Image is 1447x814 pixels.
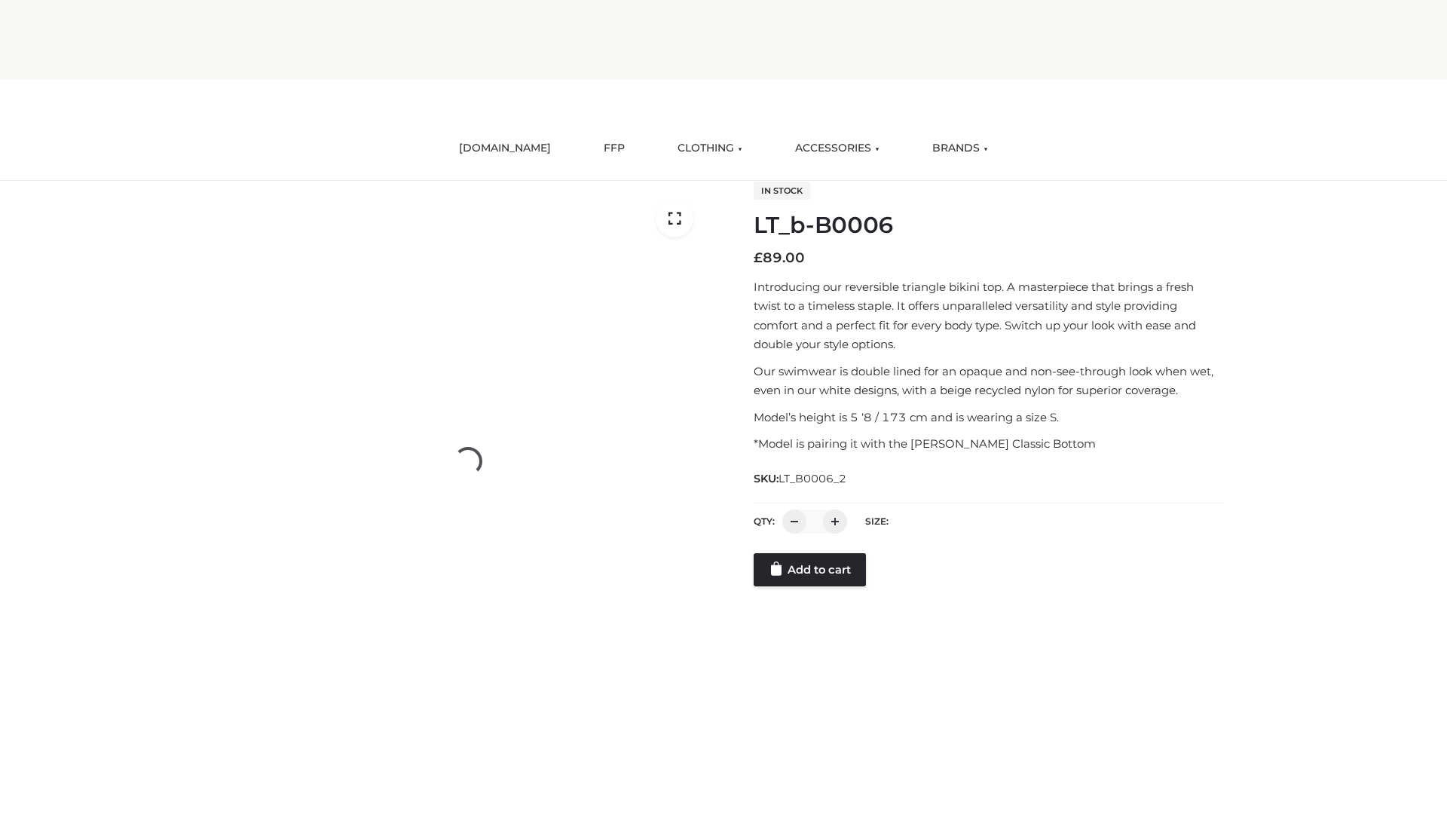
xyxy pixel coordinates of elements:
span: £ [754,249,763,266]
a: Add to cart [754,553,866,586]
a: BRANDS [921,132,999,165]
label: Size: [865,516,889,527]
a: [DOMAIN_NAME] [448,132,562,165]
span: In stock [754,182,810,200]
p: Model’s height is 5 ‘8 / 173 cm and is wearing a size S. [754,408,1223,427]
a: CLOTHING [666,132,754,165]
h1: LT_b-B0006 [754,212,1223,239]
a: FFP [592,132,636,165]
span: SKU: [754,470,848,488]
a: ACCESSORIES [784,132,891,165]
span: LT_B0006_2 [779,472,846,485]
p: Our swimwear is double lined for an opaque and non-see-through look when wet, even in our white d... [754,362,1223,400]
bdi: 89.00 [754,249,805,266]
p: *Model is pairing it with the [PERSON_NAME] Classic Bottom [754,434,1223,454]
p: Introducing our reversible triangle bikini top. A masterpiece that brings a fresh twist to a time... [754,277,1223,354]
label: QTY: [754,516,775,527]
